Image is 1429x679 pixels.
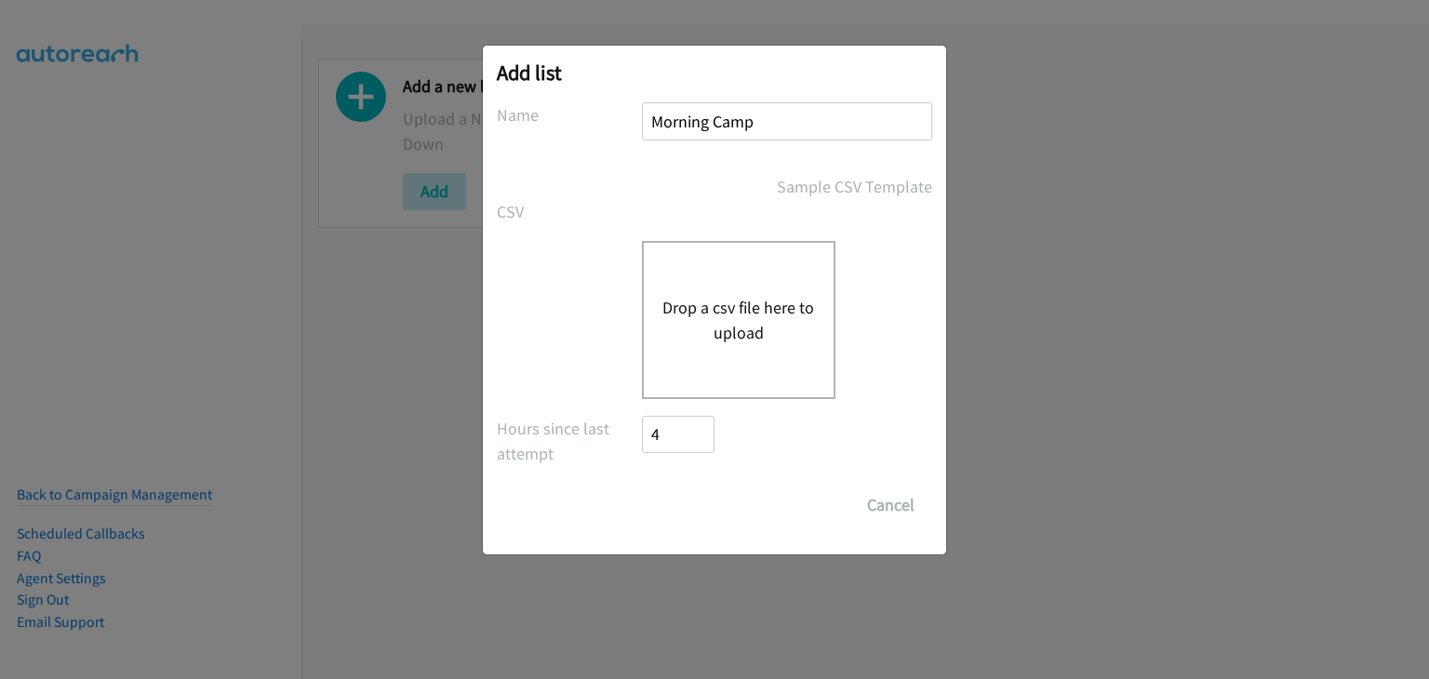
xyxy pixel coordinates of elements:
[849,486,932,524] button: Cancel
[662,295,815,345] button: Drop a csv file here to upload
[497,60,932,86] h2: Add list
[497,416,642,466] label: Hours since last attempt
[497,102,642,127] label: Name
[497,199,642,224] label: CSV
[777,174,932,199] a: Sample CSV Template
